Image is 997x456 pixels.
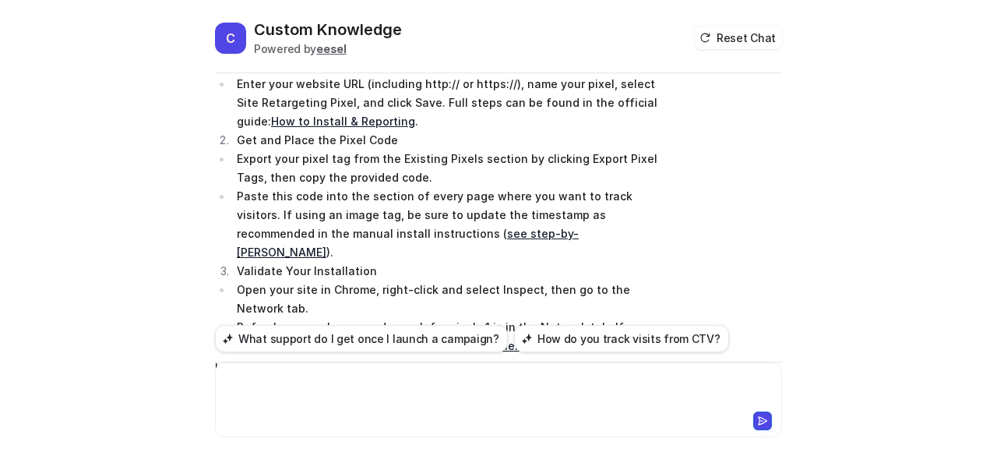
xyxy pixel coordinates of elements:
[514,325,729,352] button: How do you track visits from CTV?
[254,19,402,41] h2: Custom Knowledge
[232,187,671,262] li: Paste this code into the section of every page where you want to track visitors. If using an imag...
[695,27,782,49] button: Reset Chat
[232,281,671,318] li: Open your site in Chrome, right-click and select Inspect, then go to the Network tab.
[271,115,415,128] a: How to Install & Reporting
[232,318,671,355] li: Refresh your webpage and search for pixel.v1.js in the Network tab. If you see it, your pixel is ...
[316,42,347,55] b: eesel
[232,262,671,281] li: Validate Your Installation
[232,75,671,131] li: Enter your website URL (including http:// or https://), name your pixel, select Site Retargeting ...
[232,150,671,187] li: Export your pixel tag from the Existing Pixels section by clicking Export Pixel Tags, then copy t...
[232,131,671,150] li: Get and Place the Pixel Code
[254,41,402,57] div: Powered by
[215,23,246,54] span: C
[215,325,508,352] button: What support do I get once I launch a campaign?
